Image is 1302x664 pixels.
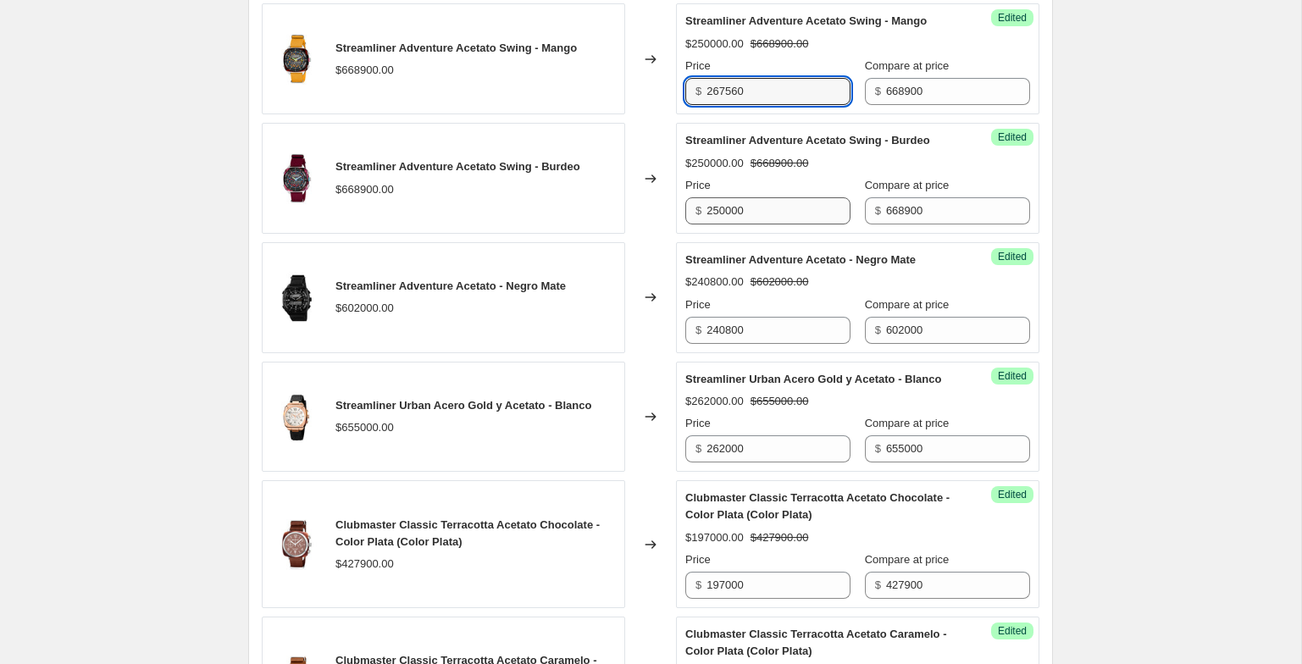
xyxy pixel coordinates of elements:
[335,41,577,54] span: Streamliner Adventure Acetato Swing - Mango
[865,417,950,429] span: Compare at price
[685,155,744,172] div: $250000.00
[865,59,950,72] span: Compare at price
[335,399,591,412] span: Streamliner Urban Acero Gold y Acetato - Blanco
[865,179,950,191] span: Compare at price
[685,253,916,266] span: Streamliner Adventure Acetato - Negro Mate
[685,179,711,191] span: Price
[335,300,394,317] div: $602000.00
[335,556,394,573] div: $427900.00
[335,419,394,436] div: $655000.00
[685,298,711,311] span: Price
[875,578,881,591] span: $
[751,155,809,172] strike: $668900.00
[685,393,744,410] div: $262000.00
[685,134,930,147] span: Streamliner Adventure Acetato Swing - Burdeo
[998,369,1027,383] span: Edited
[685,59,711,72] span: Price
[695,85,701,97] span: $
[271,519,322,570] img: ClubmasterClassicTerracotta-2040-SA-T-37-NTCH_0853434d-8336-4914-9fe6-fc6a4b45f2cb_80x.jpg
[865,298,950,311] span: Compare at price
[685,14,927,27] span: Streamliner Adventure Acetato Swing - Mango
[335,518,600,548] span: Clubmaster Classic Terracotta Acetato Chocolate - Color Plata (Color Plata)
[751,36,809,53] strike: $668900.00
[751,393,809,410] strike: $655000.00
[998,624,1027,638] span: Edited
[695,204,701,217] span: $
[685,274,744,290] div: $240800.00
[685,417,711,429] span: Price
[271,153,322,204] img: Streamliner-Adventure-Swing-221144.SA_.SR_.41.NBDX-web_80x.jpg
[685,529,744,546] div: $197000.00
[335,181,394,198] div: $668900.00
[875,324,881,336] span: $
[875,442,881,455] span: $
[998,130,1027,144] span: Edited
[685,373,941,385] span: Streamliner Urban Acero Gold y Acetato - Blanco
[695,324,701,336] span: $
[751,274,809,290] strike: $602000.00
[695,578,701,591] span: $
[271,272,322,323] img: Streamliner-Adventure-221144.PBAM_.B.3.VB_80x.jpg
[685,628,947,657] span: Clubmaster Classic Terracotta Acetato Caramelo - Color Plata (Color Plata)
[685,491,950,521] span: Clubmaster Classic Terracotta Acetato Chocolate - Color Plata (Color Plata)
[998,488,1027,501] span: Edited
[998,11,1027,25] span: Edited
[685,36,744,53] div: $250000.00
[695,442,701,455] span: $
[335,62,394,79] div: $668900.00
[875,204,881,217] span: $
[875,85,881,97] span: $
[335,279,566,292] span: Streamliner Adventure Acetato - Negro Mate
[271,34,322,85] img: Streamliner-Adventure-Swing-221144.SA_.SO_.43.NMA-web_80x.jpg
[751,529,809,546] strike: $427900.00
[685,553,711,566] span: Price
[998,250,1027,263] span: Edited
[271,391,322,442] img: Streamliner-Urban-22142.SPRG_.T.2.RB-web_80x.jpg
[865,553,950,566] span: Compare at price
[335,160,580,173] span: Streamliner Adventure Acetato Swing - Burdeo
